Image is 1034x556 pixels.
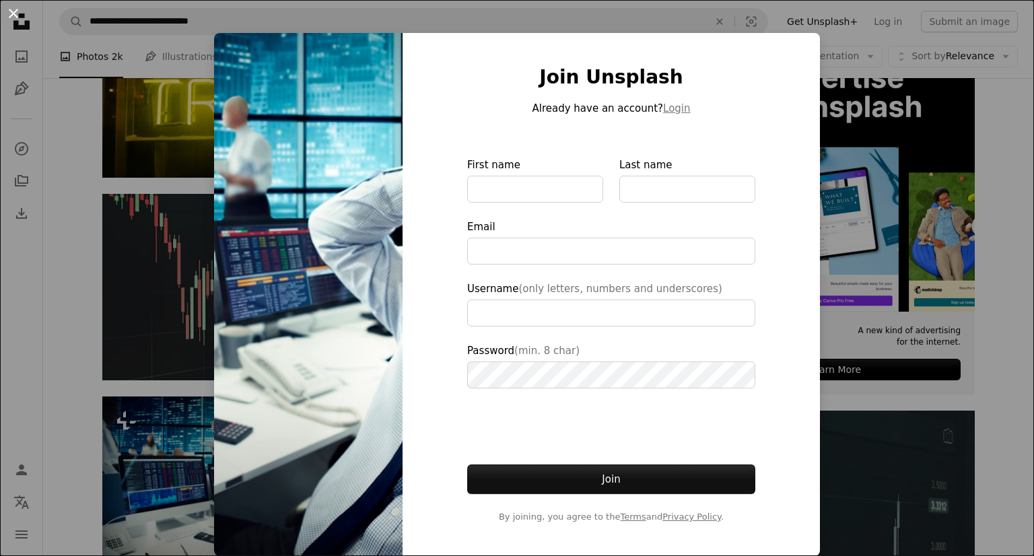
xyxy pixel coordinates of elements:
span: By joining, you agree to the and . [467,510,755,524]
a: Terms [620,512,646,522]
a: Privacy Policy [662,512,721,522]
button: Join [467,464,755,494]
h1: Join Unsplash [467,65,755,90]
input: Username(only letters, numbers and underscores) [467,300,755,326]
label: Last name [619,157,755,203]
button: Login [663,100,690,116]
input: First name [467,176,603,203]
span: (min. 8 char) [514,345,580,357]
input: Email [467,238,755,265]
label: First name [467,157,603,203]
img: premium_photo-1723575762141-5a4aea9df2b3 [214,33,403,556]
label: Password [467,343,755,388]
input: Last name [619,176,755,203]
input: Password(min. 8 char) [467,361,755,388]
p: Already have an account? [467,100,755,116]
label: Username [467,281,755,326]
span: (only letters, numbers and underscores) [518,283,722,295]
label: Email [467,219,755,265]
